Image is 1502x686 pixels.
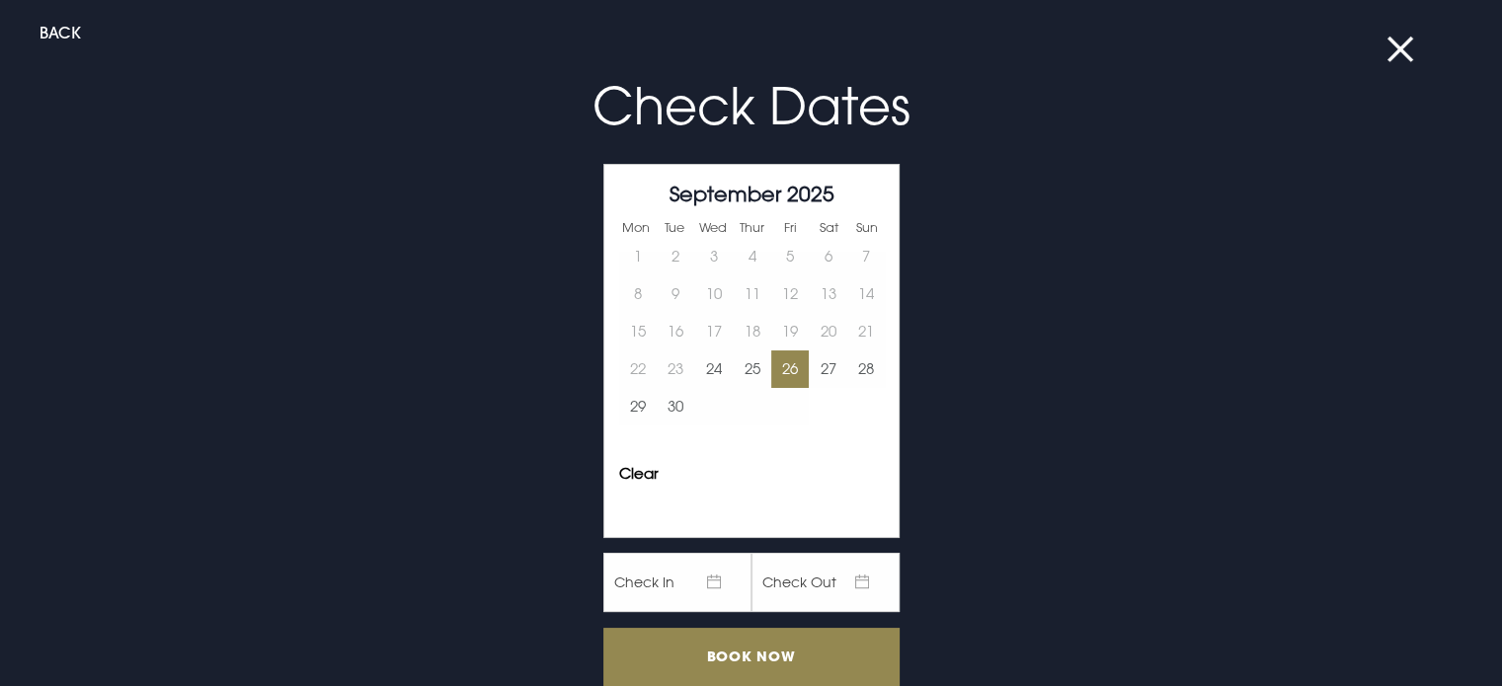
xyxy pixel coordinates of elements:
[695,350,734,388] td: Choose Wednesday, September 24, 2025 as your start date.
[619,388,658,425] button: 29
[695,350,734,388] button: 24
[771,350,810,388] button: 26
[771,350,810,388] td: Choose Friday, September 26, 2025 as your start date.
[30,25,99,47] button: Back
[670,181,781,206] span: September
[603,628,900,686] input: Book Now
[787,181,834,206] span: 2025
[733,350,771,388] button: 25
[847,350,886,388] td: Choose Sunday, September 28, 2025 as your start date.
[281,68,1222,144] p: Check Dates
[657,388,695,425] td: Choose Tuesday, September 30, 2025 as your start date.
[751,553,900,612] span: Check Out
[657,388,695,425] button: 30
[733,350,771,388] td: Choose Thursday, September 25, 2025 as your start date.
[619,466,659,481] button: Clear
[619,388,658,425] td: Choose Monday, September 29, 2025 as your start date.
[809,350,847,388] td: Choose Saturday, September 27, 2025 as your start date.
[615,174,639,215] button: Move backward to switch to the previous month.
[860,174,884,215] button: Move forward to switch to the next month.
[809,350,847,388] button: 27
[603,553,751,612] span: Check In
[847,350,886,388] button: 28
